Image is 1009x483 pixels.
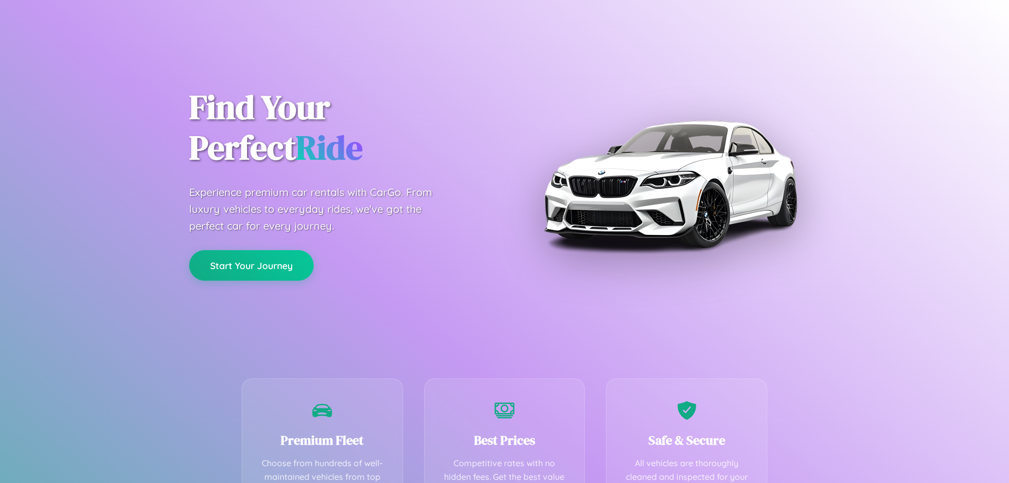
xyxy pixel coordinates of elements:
[440,431,569,449] h3: Best Prices
[189,87,489,168] h1: Find Your Perfect
[258,431,387,449] h3: Premium Fleet
[189,250,314,281] button: Start Your Journey
[189,184,452,234] p: Experience premium car rentals with CarGo. From luxury vehicles to everyday rides, we've got the ...
[296,125,363,170] span: Ride
[539,53,801,315] img: Premium BMW car rental vehicle
[622,431,751,449] h3: Safe & Secure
